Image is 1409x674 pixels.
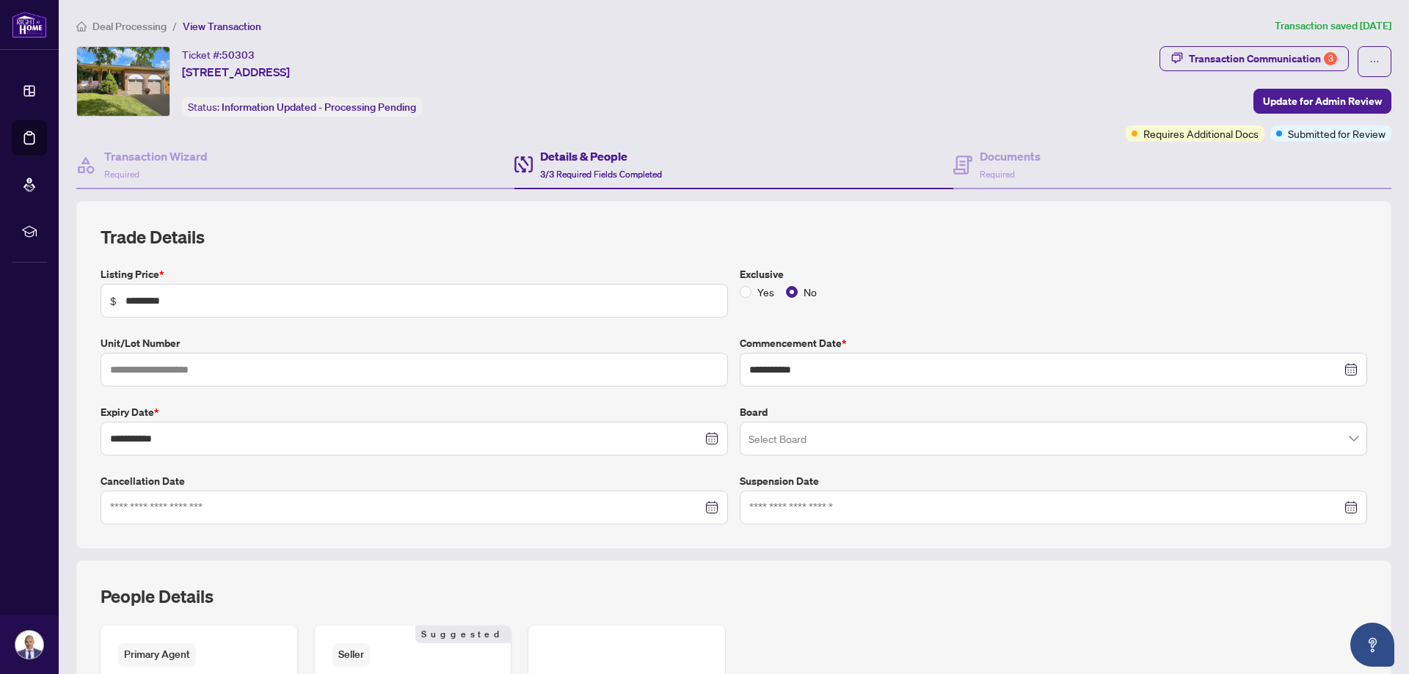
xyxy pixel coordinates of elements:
span: View Transaction [183,20,261,33]
h2: Trade Details [101,225,1367,249]
span: Suggested [415,626,511,643]
span: ellipsis [1369,56,1380,67]
span: 50303 [222,48,255,62]
h2: People Details [101,585,214,608]
label: Expiry Date [101,404,728,420]
span: Yes [751,284,780,300]
span: Required [980,169,1015,180]
label: Cancellation Date [101,473,728,489]
div: Ticket #: [182,46,255,63]
span: Deal Processing [92,20,167,33]
label: Exclusive [740,266,1367,282]
img: Profile Icon [15,631,43,659]
span: Primary Agent [118,643,196,666]
span: Information Updated - Processing Pending [222,100,416,114]
span: [STREET_ADDRESS] [182,63,290,81]
h4: Details & People [540,147,662,165]
label: Suspension Date [740,473,1367,489]
img: IMG-W12358263_1.jpg [77,47,170,116]
span: Requires Additional Docs [1143,125,1259,142]
span: Submitted for Review [1288,125,1386,142]
button: Update for Admin Review [1253,89,1391,114]
li: / [172,18,177,34]
span: home [76,21,87,32]
label: Listing Price [101,266,728,282]
div: Transaction Communication [1189,47,1337,70]
button: Open asap [1350,623,1394,667]
span: Update for Admin Review [1263,89,1382,113]
span: No [798,284,823,300]
div: 3 [1324,52,1337,65]
img: logo [12,11,47,38]
div: Status: [182,97,422,117]
label: Commencement Date [740,335,1367,351]
button: Transaction Communication3 [1159,46,1349,71]
label: Board [740,404,1367,420]
span: Seller [332,643,370,666]
article: Transaction saved [DATE] [1275,18,1391,34]
span: Required [104,169,139,180]
h4: Transaction Wizard [104,147,208,165]
h4: Documents [980,147,1041,165]
span: 3/3 Required Fields Completed [540,169,662,180]
span: $ [110,293,117,309]
label: Unit/Lot Number [101,335,728,351]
